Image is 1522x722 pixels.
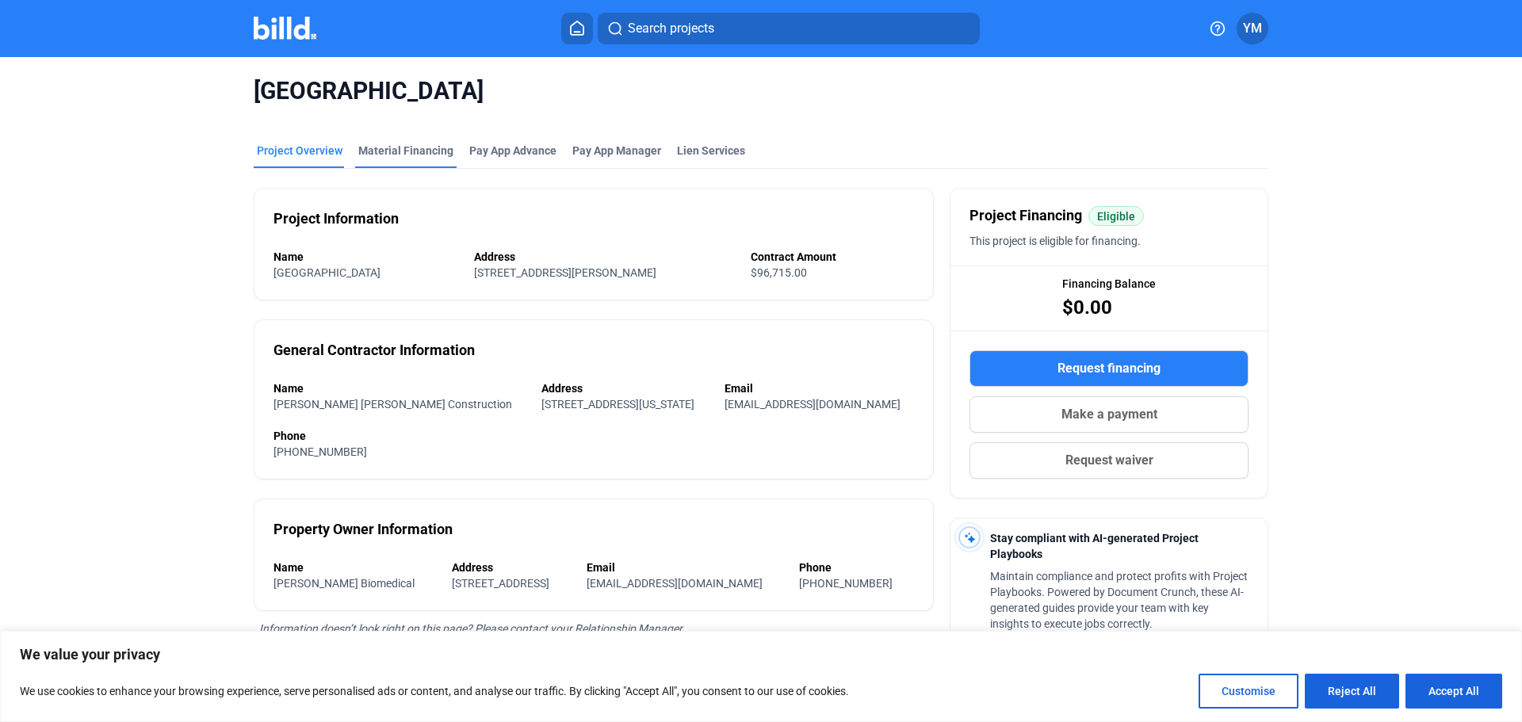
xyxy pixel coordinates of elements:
[799,577,893,590] span: [PHONE_NUMBER]
[751,266,807,279] span: $96,715.00
[1057,359,1161,378] span: Request financing
[273,249,458,265] div: Name
[20,645,1502,664] p: We value your privacy
[273,266,380,279] span: [GEOGRAPHIC_DATA]
[628,19,714,38] span: Search projects
[598,13,980,44] button: Search projects
[273,577,415,590] span: [PERSON_NAME] Biomedical
[1405,674,1502,709] button: Accept All
[969,442,1249,479] button: Request waiver
[259,622,685,635] span: Information doesn’t look right on this page? Please contact your Relationship Manager.
[1199,674,1298,709] button: Customise
[273,339,475,361] div: General Contractor Information
[1243,19,1262,38] span: YM
[254,17,316,40] img: Billd Company Logo
[273,380,526,396] div: Name
[254,76,1268,106] span: [GEOGRAPHIC_DATA]
[273,518,453,541] div: Property Owner Information
[799,560,914,575] div: Phone
[751,249,914,265] div: Contract Amount
[474,266,656,279] span: [STREET_ADDRESS][PERSON_NAME]
[969,204,1082,227] span: Project Financing
[541,398,694,411] span: [STREET_ADDRESS][US_STATE]
[273,445,367,458] span: [PHONE_NUMBER]
[541,380,708,396] div: Address
[257,143,342,159] div: Project Overview
[969,350,1249,387] button: Request financing
[273,428,914,444] div: Phone
[725,380,914,396] div: Email
[990,532,1199,560] span: Stay compliant with AI-generated Project Playbooks
[572,143,661,159] span: Pay App Manager
[474,249,734,265] div: Address
[725,398,901,411] span: [EMAIL_ADDRESS][DOMAIN_NAME]
[587,560,784,575] div: Email
[358,143,453,159] div: Material Financing
[990,570,1248,630] span: Maintain compliance and protect profits with Project Playbooks. Powered by Document Crunch, these...
[587,577,763,590] span: [EMAIL_ADDRESS][DOMAIN_NAME]
[1062,295,1112,320] span: $0.00
[273,208,399,230] div: Project Information
[969,396,1249,433] button: Make a payment
[469,143,556,159] div: Pay App Advance
[1061,405,1157,424] span: Make a payment
[677,143,745,159] div: Lien Services
[20,682,849,701] p: We use cookies to enhance your browsing experience, serve personalised ads or content, and analys...
[1088,206,1144,226] mat-chip: Eligible
[452,560,571,575] div: Address
[452,577,549,590] span: [STREET_ADDRESS]
[1237,13,1268,44] button: YM
[273,398,512,411] span: [PERSON_NAME] [PERSON_NAME] Construction
[1305,674,1399,709] button: Reject All
[273,560,436,575] div: Name
[1062,276,1156,292] span: Financing Balance
[969,235,1141,247] span: This project is eligible for financing.
[1065,451,1153,470] span: Request waiver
